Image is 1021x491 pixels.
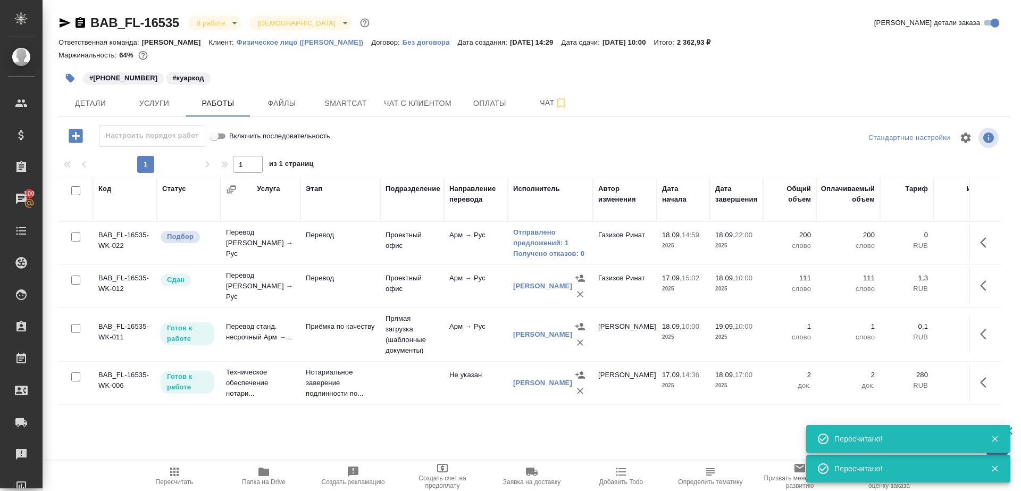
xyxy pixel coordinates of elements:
[513,330,572,338] a: [PERSON_NAME]
[662,380,705,391] p: 2025
[449,184,503,205] div: Направление перевода
[939,370,986,380] p: 560
[572,286,588,302] button: Удалить
[678,478,742,486] span: Определить тематику
[978,128,1001,148] span: Посмотреть информацию
[822,370,875,380] p: 2
[715,371,735,379] p: 18.09,
[885,370,928,380] p: 280
[229,131,330,142] span: Включить последовательность
[755,461,844,491] button: Призвать менеджера по развитию
[939,284,986,294] p: RUB
[306,367,375,399] p: Нотариальное заверение подлинности по...
[136,48,150,62] button: 704.40 RUB;
[386,184,440,194] div: Подразделение
[513,227,588,248] a: Отправлено предложений: 1
[593,268,657,305] td: Газизов Ринат
[89,73,157,84] p: #[PHONE_NUMBER]
[503,478,560,486] span: Заявка на доставку
[593,364,657,402] td: [PERSON_NAME]
[682,231,699,239] p: 14:59
[306,321,375,332] p: Приёмка по качеству
[821,184,875,205] div: Оплачиваемый объем
[58,66,82,90] button: Добавить тэг
[974,321,999,347] button: Здесь прячутся важные кнопки
[572,270,588,286] button: Назначить
[528,96,579,110] span: Чат
[487,461,576,491] button: Заявка на доставку
[119,51,136,59] p: 64%
[654,38,677,46] p: Итого:
[682,274,699,282] p: 15:02
[160,273,215,287] div: Менеджер проверил работу исполнителя, передает ее на следующий этап
[953,125,978,151] span: Настроить таблицу
[3,186,40,212] a: 100
[735,322,752,330] p: 10:00
[822,332,875,343] p: слово
[768,321,811,332] p: 1
[822,284,875,294] p: слово
[885,332,928,343] p: RUB
[403,37,458,46] a: Без договора
[306,184,322,194] div: Этап
[237,38,371,46] p: Физическое лицо ([PERSON_NAME])
[58,16,71,29] button: Скопировать ссылку для ЯМессенджера
[572,335,588,351] button: Удалить
[599,478,643,486] span: Добавить Todo
[593,224,657,262] td: Газизов Ринат
[984,434,1006,444] button: Закрыть
[768,370,811,380] p: 2
[735,231,752,239] p: 22:00
[384,97,451,110] span: Чат с клиентом
[142,38,209,46] p: [PERSON_NAME]
[464,97,515,110] span: Оплаты
[221,222,300,264] td: Перевод [PERSON_NAME] → Рус
[306,273,375,284] p: Перевод
[905,184,928,194] div: Тариф
[662,332,705,343] p: 2025
[172,73,204,84] p: #куаркод
[715,240,758,251] p: 2025
[967,184,986,194] div: Итого
[221,265,300,307] td: Перевод [PERSON_NAME] → Рус
[602,38,654,46] p: [DATE] 10:00
[165,73,211,82] span: куаркод
[160,321,215,346] div: Исполнитель может приступить к работе
[768,240,811,251] p: слово
[65,97,116,110] span: Детали
[974,370,999,395] button: Здесь прячутся важные кнопки
[444,364,508,402] td: Не указан
[939,321,986,332] p: 0,1
[562,38,602,46] p: Дата сдачи:
[444,316,508,353] td: Арм → Рус
[939,240,986,251] p: RUB
[58,38,142,46] p: Ответственная команда:
[249,16,351,30] div: В работе
[885,240,928,251] p: RUB
[513,248,588,259] a: Получено отказов: 0
[885,273,928,284] p: 1,3
[822,380,875,391] p: док.
[308,461,398,491] button: Создать рекламацию
[513,184,560,194] div: Исполнитель
[662,322,682,330] p: 18.09,
[322,478,385,486] span: Создать рекламацию
[666,461,755,491] button: Определить тематику
[156,478,194,486] span: Пересчитать
[398,461,487,491] button: Создать счет на предоплату
[130,461,219,491] button: Пересчитать
[555,97,567,110] svg: Подписаться
[662,184,705,205] div: Дата начала
[593,316,657,353] td: [PERSON_NAME]
[160,230,215,244] div: Можно подбирать исполнителей
[885,230,928,240] p: 0
[380,268,444,305] td: Проектный офис
[93,316,157,353] td: BAB_FL-16535-WK-011
[209,38,237,46] p: Клиент:
[822,273,875,284] p: 111
[510,38,562,46] p: [DATE] 14:29
[677,38,719,46] p: 2 362,93 ₽
[761,475,838,489] span: Призвать менеджера по развитию
[874,18,980,28] span: [PERSON_NAME] детали заказа
[255,19,338,28] button: [DEMOGRAPHIC_DATA]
